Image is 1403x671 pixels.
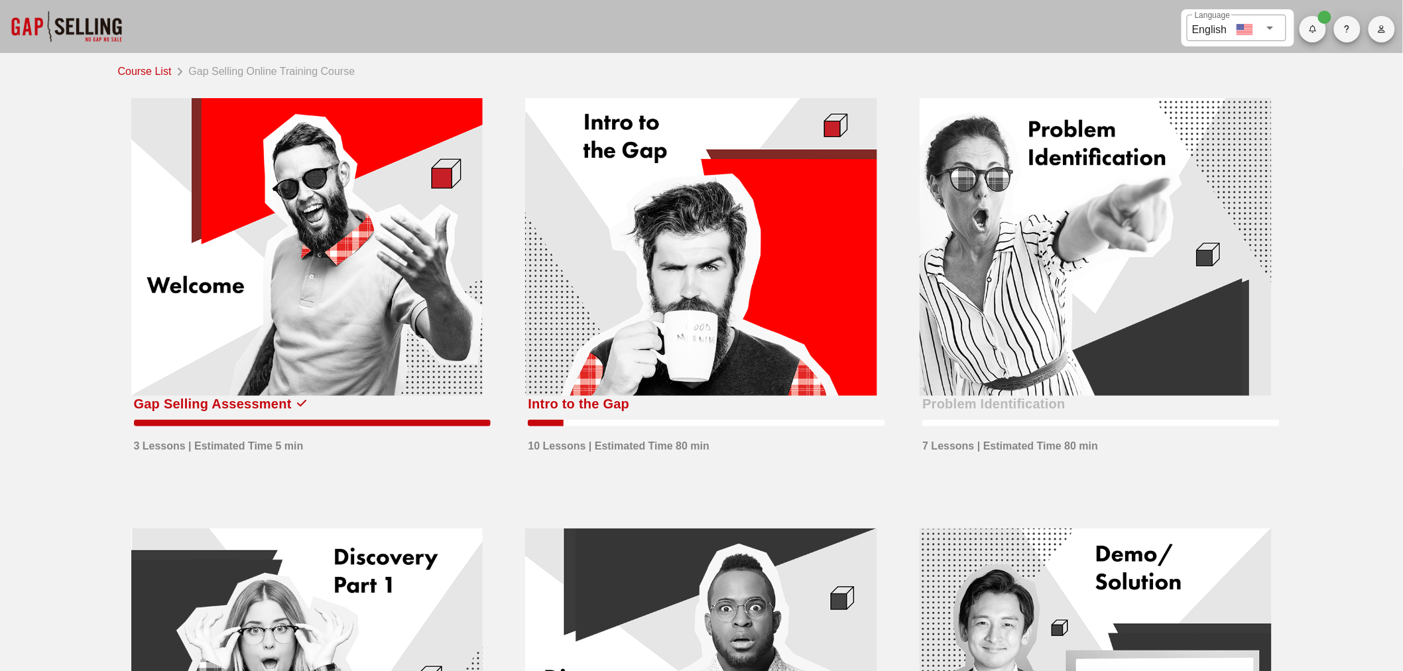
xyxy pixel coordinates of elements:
[118,61,177,80] a: Course List
[1195,11,1230,21] label: Language
[1318,11,1331,24] span: Badge
[1192,19,1227,38] div: English
[134,393,292,414] div: Gap Selling Assessment
[922,432,1098,454] div: 7 Lessons | Estimated Time 80 min
[134,432,304,454] div: 3 Lessons | Estimated Time 5 min
[1187,15,1286,41] div: LanguageEnglish
[528,393,629,414] div: Intro to the Gap
[922,393,1066,414] div: Problem Identification
[183,61,355,80] div: Gap Selling Online Training Course
[528,432,709,454] div: 10 Lessons | Estimated Time 80 min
